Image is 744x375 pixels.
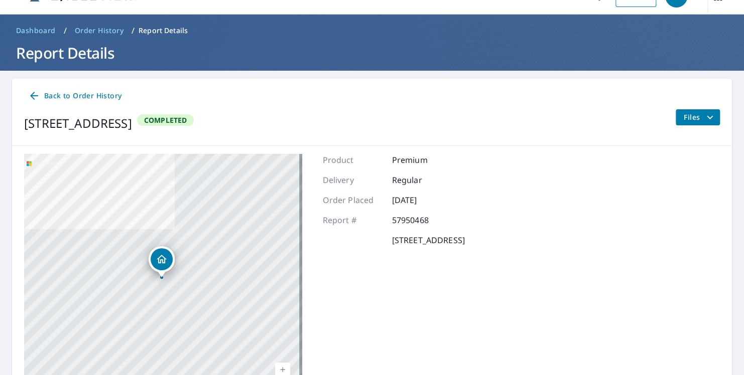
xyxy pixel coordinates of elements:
[24,114,132,132] div: [STREET_ADDRESS]
[149,246,175,277] div: Dropped pin, building 1, Residential property, 621 Depyster Kent, OH 44240
[138,115,193,125] span: Completed
[24,87,126,105] a: Back to Order History
[16,26,56,36] span: Dashboard
[28,90,121,102] span: Back to Order History
[392,174,452,186] p: Regular
[12,43,732,63] h1: Report Details
[322,154,383,166] p: Product
[12,23,60,39] a: Dashboard
[684,111,716,123] span: Files
[75,26,123,36] span: Order History
[12,23,732,39] nav: breadcrumb
[64,25,67,37] li: /
[322,214,383,226] p: Report #
[71,23,128,39] a: Order History
[132,25,135,37] li: /
[392,234,464,246] p: [STREET_ADDRESS]
[675,109,720,125] button: filesDropdownBtn-57950468
[392,154,452,166] p: Premium
[139,26,188,36] p: Report Details
[392,194,452,206] p: [DATE]
[322,194,383,206] p: Order Placed
[322,174,383,186] p: Delivery
[392,214,452,226] p: 57950468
